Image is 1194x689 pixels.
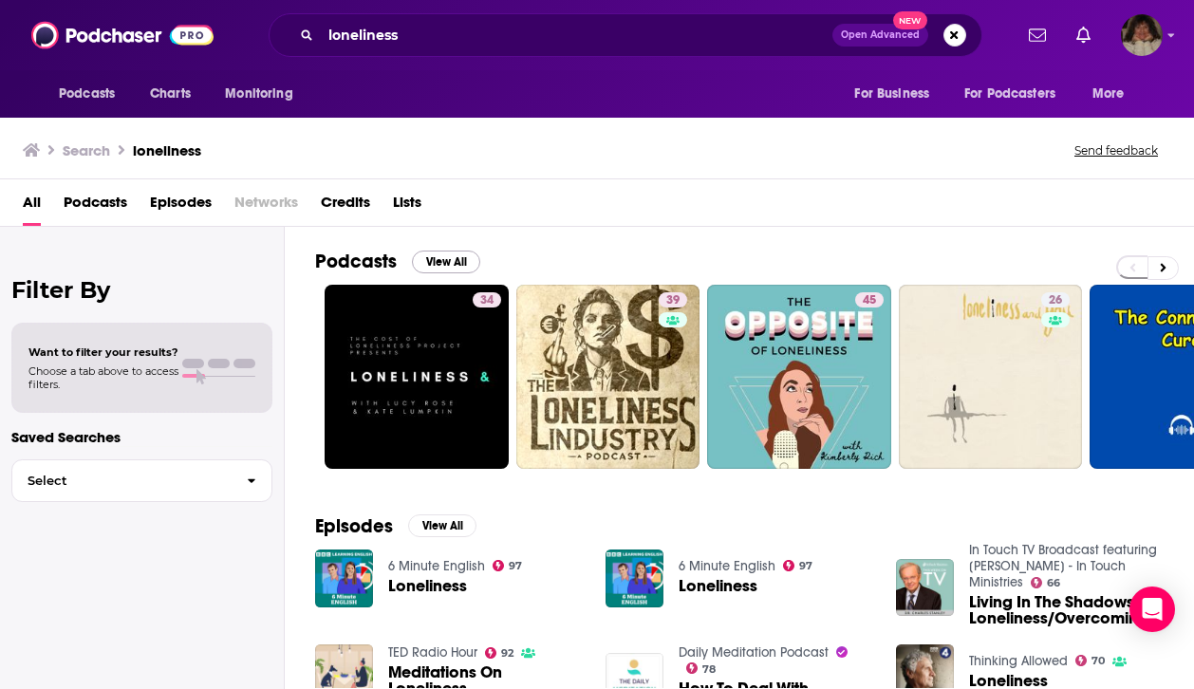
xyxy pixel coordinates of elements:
[388,578,467,594] a: Loneliness
[63,141,110,159] h3: Search
[1041,292,1070,307] a: 26
[11,428,272,446] p: Saved Searches
[855,292,884,307] a: 45
[408,514,476,537] button: View All
[893,11,927,29] span: New
[150,81,191,107] span: Charts
[952,76,1083,112] button: open menu
[1079,76,1148,112] button: open menu
[686,662,717,674] a: 78
[702,665,716,674] span: 78
[225,81,292,107] span: Monitoring
[23,187,41,226] a: All
[899,285,1083,469] a: 26
[321,20,832,50] input: Search podcasts, credits, & more...
[1091,657,1105,665] span: 70
[234,187,298,226] span: Networks
[28,364,178,391] span: Choose a tab above to access filters.
[212,76,317,112] button: open menu
[969,673,1048,689] a: Loneliness
[1021,19,1054,51] a: Show notifications dropdown
[473,292,501,307] a: 34
[388,644,477,661] a: TED Radio Hour
[841,30,920,40] span: Open Advanced
[11,276,272,304] h2: Filter By
[1049,291,1062,310] span: 26
[1121,14,1163,56] button: Show profile menu
[707,285,891,469] a: 45
[493,560,523,571] a: 97
[679,578,757,594] a: Loneliness
[679,558,775,574] a: 6 Minute English
[485,647,514,659] a: 92
[969,594,1164,626] a: Living In The Shadows Of Loneliness/Overcoming Loneliness
[388,558,485,574] a: 6 Minute English
[59,81,115,107] span: Podcasts
[679,644,829,661] a: Daily Meditation Podcast
[315,250,397,273] h2: Podcasts
[393,187,421,226] a: Lists
[969,542,1157,590] a: In Touch TV Broadcast featuring Dr. Charles Stanley - In Touch Ministries
[799,562,812,570] span: 97
[1069,19,1098,51] a: Show notifications dropdown
[1092,81,1125,107] span: More
[969,653,1068,669] a: Thinking Allowed
[325,285,509,469] a: 34
[783,560,813,571] a: 97
[480,291,494,310] span: 34
[150,187,212,226] a: Episodes
[133,141,201,159] h3: loneliness
[832,24,928,47] button: Open AdvancedNew
[64,187,127,226] a: Podcasts
[412,251,480,273] button: View All
[315,549,373,607] img: Loneliness
[269,13,982,57] div: Search podcasts, credits, & more...
[46,76,140,112] button: open menu
[1075,655,1106,666] a: 70
[964,81,1055,107] span: For Podcasters
[1121,14,1163,56] span: Logged in as angelport
[841,76,953,112] button: open menu
[12,475,232,487] span: Select
[1121,14,1163,56] img: User Profile
[28,345,178,359] span: Want to filter your results?
[31,17,214,53] img: Podchaser - Follow, Share and Rate Podcasts
[863,291,876,310] span: 45
[509,562,522,570] span: 97
[315,250,480,273] a: PodcastsView All
[501,649,513,658] span: 92
[606,549,663,607] img: Loneliness
[321,187,370,226] a: Credits
[659,292,687,307] a: 39
[666,291,680,310] span: 39
[1031,577,1061,588] a: 66
[315,514,393,538] h2: Episodes
[854,81,929,107] span: For Business
[11,459,272,502] button: Select
[516,285,700,469] a: 39
[1129,587,1175,632] div: Open Intercom Messenger
[896,559,954,617] img: Living In The Shadows Of Loneliness/Overcoming Loneliness
[1069,142,1164,158] button: Send feedback
[1047,579,1060,587] span: 66
[138,76,202,112] a: Charts
[315,514,476,538] a: EpisodesView All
